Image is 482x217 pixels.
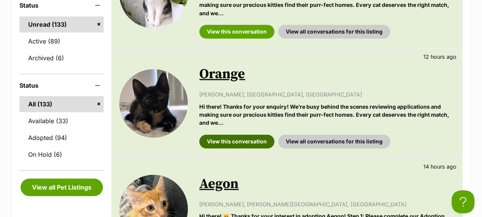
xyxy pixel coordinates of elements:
a: Orange [199,66,245,83]
a: On Hold (6) [19,146,104,162]
a: View all Pet Listings [21,178,103,196]
a: Available (33) [19,113,104,129]
iframe: Help Scout Beacon - Open [452,190,474,213]
p: 12 hours ago [423,53,456,61]
a: View all conversations for this listing [278,25,390,39]
a: Aegon [199,175,239,193]
header: Status [19,2,104,9]
p: Hi there! Thanks for your enquiry! We’re busy behind the scenes reviewing applications and making... [199,103,455,127]
p: [PERSON_NAME], [GEOGRAPHIC_DATA], [GEOGRAPHIC_DATA] [199,90,455,98]
a: View this conversation [199,135,274,148]
a: Active (89) [19,33,104,49]
p: 14 hours ago [423,162,456,170]
a: Archived (6) [19,50,104,66]
p: [PERSON_NAME], [PERSON_NAME][GEOGRAPHIC_DATA], [GEOGRAPHIC_DATA] [199,200,455,208]
img: Orange [119,69,188,138]
a: Adopted (94) [19,130,104,146]
a: All (133) [19,96,104,112]
header: Status [19,82,104,89]
a: Unread (133) [19,16,104,32]
a: View this conversation [199,25,274,39]
a: View all conversations for this listing [278,135,390,148]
